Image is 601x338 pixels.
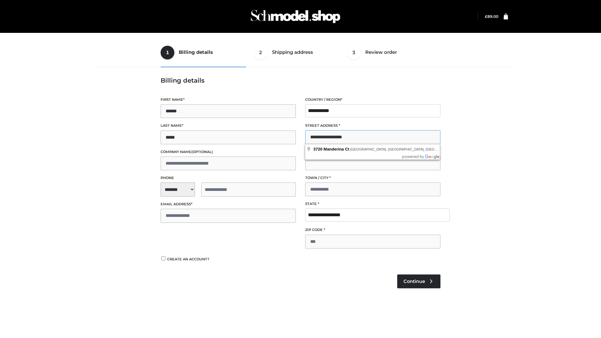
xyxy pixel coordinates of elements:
label: First name [161,97,296,103]
bdi: 89.00 [485,14,498,19]
span: Create an account? [167,257,209,261]
label: Town / City [305,175,440,181]
label: Phone [161,175,296,181]
span: [GEOGRAPHIC_DATA], [GEOGRAPHIC_DATA], [GEOGRAPHIC_DATA] [350,147,462,151]
label: Street address [305,123,440,129]
label: Company name [161,149,296,155]
a: £89.00 [485,14,498,19]
span: £ [485,14,487,19]
input: Create an account? [161,256,166,260]
label: Last name [161,123,296,129]
a: Continue [397,274,440,288]
span: Continue [403,279,425,284]
span: (optional) [191,150,213,154]
h3: Billing details [161,77,440,84]
label: State [305,201,440,207]
label: Email address [161,201,296,207]
span: 3720 [313,147,322,151]
span: Manderina Ct [324,147,349,151]
label: ZIP Code [305,227,440,233]
img: Schmodel Admin 964 [249,4,342,29]
label: Country / Region [305,97,440,103]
